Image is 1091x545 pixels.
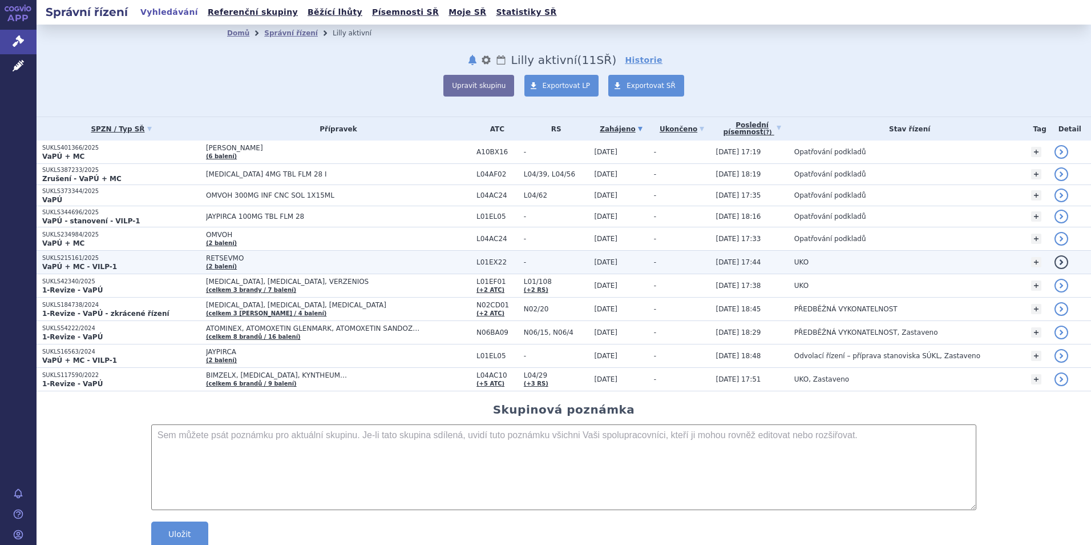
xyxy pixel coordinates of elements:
[42,144,200,152] p: SUKLS401366/2025
[524,213,589,221] span: -
[716,170,761,178] span: [DATE] 18:19
[206,357,237,363] a: (2 balení)
[42,166,200,174] p: SUKLS387233/2025
[467,53,478,67] button: notifikace
[543,82,591,90] span: Exportovat LP
[443,75,514,97] button: Upravit skupinu
[42,209,200,217] p: SUKLS344696/2025
[524,148,589,156] span: -
[476,380,504,387] a: (+5 ATC)
[654,121,710,137] a: Ukončeno
[716,117,788,141] a: Poslednípísemnost(?)
[594,170,617,178] span: [DATE]
[594,375,617,383] span: [DATE]
[794,352,980,360] span: Odvolací řízení – příprava stanoviska SÚKL, Zastaveno
[206,324,471,332] span: ATOMINEX, ATOMOXETIN GLENMARK, ATOMOXETIN SANDOZ…
[524,380,548,387] a: (+3 RS)
[577,53,617,67] span: ( SŘ)
[524,258,589,266] span: -
[206,334,301,340] a: (celkem 8 brandů / 16 balení)
[42,301,200,309] p: SUKLS184738/2024
[524,328,589,336] span: N06/15, N06/4
[476,148,518,156] span: A10BX16
[794,170,866,178] span: Opatřování podkladů
[1031,147,1041,157] a: +
[206,287,296,293] a: (celkem 3 brandy / 7 balení)
[492,5,560,20] a: Statistiky SŘ
[518,117,589,141] th: RS
[37,4,137,20] h2: Správní řízení
[716,148,761,156] span: [DATE] 17:19
[1031,280,1041,291] a: +
[42,231,200,239] p: SUKLS234984/2025
[476,310,504,316] a: (+2 ATC)
[1054,302,1068,316] a: detail
[763,129,772,136] abbr: (?)
[493,403,635,416] h2: Skupinová poznámka
[42,121,200,137] a: SPZN / Typ SŘ
[794,328,938,336] span: PŘEDBĚŽNÁ VYKONATELNOST, Zastaveno
[716,375,761,383] span: [DATE] 17:51
[789,117,1025,141] th: Stav řízení
[1031,327,1041,338] a: +
[1031,190,1041,201] a: +
[1031,211,1041,222] a: +
[476,235,518,243] span: L04AC24
[369,5,442,20] a: Písemnosti SŘ
[654,375,656,383] span: -
[1054,145,1068,159] a: detail
[654,235,656,243] span: -
[524,278,589,286] span: L01/108
[794,235,866,243] span: Opatřování podkladů
[794,148,866,156] span: Opatřování podkladů
[206,301,471,309] span: [MEDICAL_DATA], [MEDICAL_DATA], [MEDICAL_DATA]
[654,258,656,266] span: -
[42,239,84,247] strong: VaPÚ + MC
[42,175,122,183] strong: Zrušení - VaPÚ + MC
[480,53,492,67] button: nastavení
[524,170,589,178] span: L04/39, L04/56
[206,191,471,199] span: OMVOH 300MG INF CNC SOL 1X15ML
[1054,232,1068,246] a: detail
[1031,169,1041,179] a: +
[524,191,589,199] span: L04/62
[594,235,617,243] span: [DATE]
[1049,117,1091,141] th: Detail
[204,5,301,20] a: Referenční skupiny
[42,196,62,204] strong: VaPÚ
[594,328,617,336] span: [DATE]
[716,235,761,243] span: [DATE] 17:33
[1025,117,1049,141] th: Tag
[42,371,200,379] p: SUKLS117590/2022
[524,287,548,293] a: (+2 RS)
[524,352,589,360] span: -
[524,305,589,313] span: N02/20
[654,213,656,221] span: -
[1054,372,1068,386] a: detail
[794,213,866,221] span: Opatřování podkladů
[42,153,84,161] strong: VaPÚ + MC
[227,29,249,37] a: Domů
[794,191,866,199] span: Opatřování podkladů
[42,278,200,286] p: SUKLS42340/2025
[1031,234,1041,244] a: +
[476,371,518,379] span: L04AC10
[1054,279,1068,292] a: detail
[627,82,676,90] span: Exportovat SŘ
[206,371,471,379] span: BIMZELX, [MEDICAL_DATA], KYNTHEUM…
[42,348,200,356] p: SUKLS16563/2024
[206,144,471,152] span: [PERSON_NAME]
[206,153,237,159] a: (6 balení)
[476,352,518,360] span: L01EL05
[716,258,761,266] span: [DATE] 17:44
[594,213,617,221] span: [DATE]
[42,356,117,364] strong: VaPÚ + MC - VILP-1
[264,29,318,37] a: Správní řízení
[594,352,617,360] span: [DATE]
[1031,351,1041,361] a: +
[476,213,518,221] span: L01EL05
[206,231,471,239] span: OMVOH
[42,380,103,388] strong: 1-Revize - VaPÚ
[206,213,471,221] span: JAYPIRCA 100MG TBL FLM 28
[206,380,297,387] a: (celkem 6 brandů / 9 balení)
